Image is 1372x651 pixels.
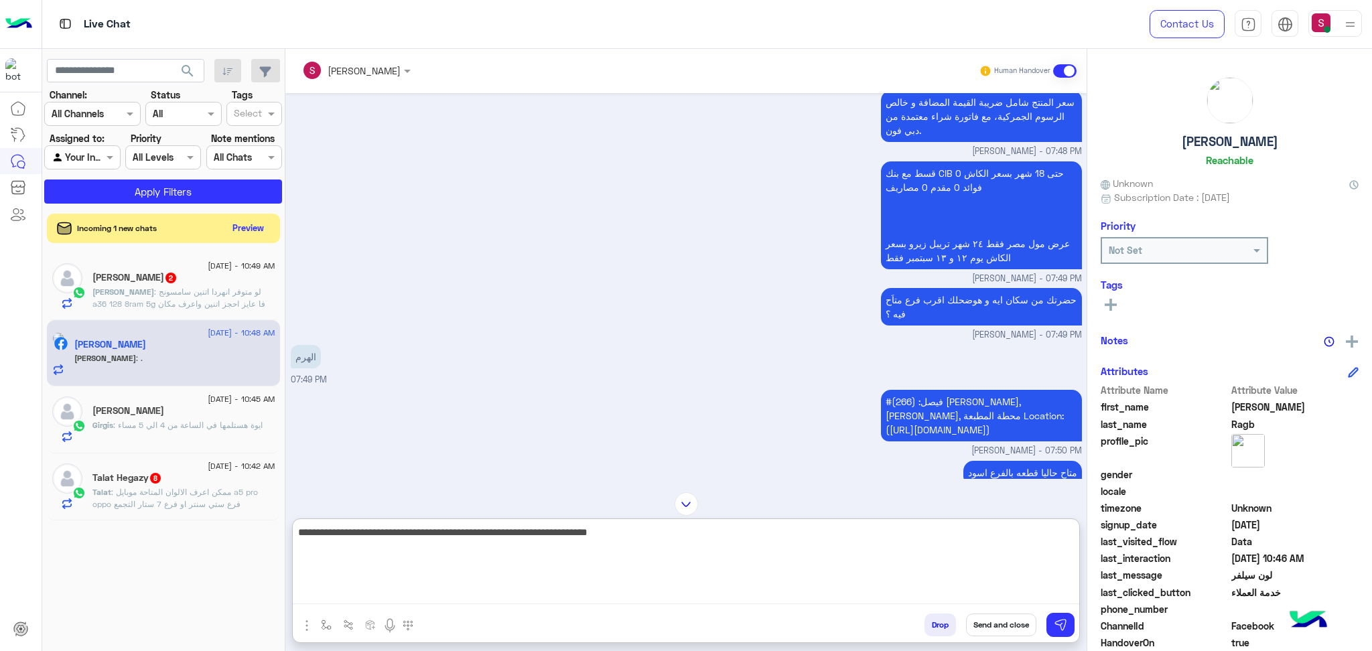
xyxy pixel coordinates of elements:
[971,445,1082,457] span: [PERSON_NAME] - 07:50 PM
[92,487,258,509] span: ممكن اعرف الالوان المتاحة موبايل a5 pro oppo فرع ستي سنتر او فرع 7 ستار التجمع
[972,145,1082,158] span: [PERSON_NAME] - 07:48 PM
[1101,417,1229,431] span: last_name
[1207,78,1253,123] img: picture
[1231,568,1359,582] span: لون سيلفر
[1235,10,1261,38] a: tab
[1150,10,1225,38] a: Contact Us
[72,286,86,299] img: WhatsApp
[232,106,262,123] div: Select
[165,273,176,283] span: 2
[44,179,282,204] button: Apply Filters
[171,59,204,88] button: search
[1241,17,1256,32] img: tab
[1231,636,1359,650] span: true
[84,15,131,33] p: Live Chat
[1231,484,1359,498] span: null
[208,393,275,405] span: [DATE] - 10:45 AM
[151,88,180,102] label: Status
[92,405,164,417] h5: Girgis Mahfouz
[150,473,161,484] span: 8
[382,618,398,634] img: send voice note
[50,131,105,145] label: Assigned to:
[1054,618,1067,632] img: send message
[1101,619,1229,633] span: ChannelId
[360,613,382,636] button: create order
[1231,400,1359,414] span: Omar
[291,345,321,368] p: 12/9/2025, 7:49 PM
[316,613,338,636] button: select flow
[180,63,196,79] span: search
[1101,365,1148,377] h6: Attributes
[1101,534,1229,549] span: last_visited_flow
[403,620,413,631] img: make a call
[881,161,1082,269] p: 12/9/2025, 7:49 PM
[136,353,143,363] span: .
[5,10,32,38] img: Logo
[57,15,74,32] img: tab
[321,620,332,630] img: select flow
[299,618,315,634] img: send attachment
[1231,417,1359,431] span: Ragb
[52,263,82,293] img: defaultAdmin.png
[1101,467,1229,482] span: gender
[113,420,263,430] span: ايوة هستلمها في الساعة من 4 الي 5 مساء
[1231,534,1359,549] span: Data
[1101,551,1229,565] span: last_interaction
[208,327,275,339] span: [DATE] - 10:48 AM
[338,613,360,636] button: Trigger scenario
[1231,551,1359,565] span: 2025-09-15T07:46:52.052Z
[1231,383,1359,397] span: Attribute Value
[92,487,111,497] span: Talat
[881,288,1082,325] p: 12/9/2025, 7:49 PM
[52,396,82,427] img: defaultAdmin.png
[5,58,29,82] img: 1403182699927242
[1342,16,1359,33] img: profile
[1101,383,1229,397] span: Attribute Name
[1101,220,1136,232] h6: Priority
[966,613,1036,636] button: Send and close
[1312,13,1330,32] img: userImage
[972,329,1082,342] span: [PERSON_NAME] - 07:49 PM
[52,332,64,344] img: picture
[881,390,1082,441] p: 12/9/2025, 7:50 PM
[1101,400,1229,414] span: first_name
[1324,336,1334,347] img: notes
[1101,636,1229,650] span: HandoverOn
[1101,434,1229,465] span: profile_pic
[232,88,253,102] label: Tags
[343,620,354,630] img: Trigger scenario
[92,272,178,283] h5: ahmed hany
[881,90,1082,142] p: 12/9/2025, 7:48 PM
[208,260,275,272] span: [DATE] - 10:49 AM
[972,273,1082,285] span: [PERSON_NAME] - 07:49 PM
[1101,501,1229,515] span: timezone
[994,66,1050,76] small: Human Handover
[1182,134,1278,149] h5: [PERSON_NAME]
[208,460,275,472] span: [DATE] - 10:42 AM
[1101,602,1229,616] span: phone_number
[1101,568,1229,582] span: last_message
[1114,190,1230,204] span: Subscription Date : [DATE]
[92,287,265,321] span: لو متوفر انهردا اتنين سامسونج a36 128 8ram 5g فا عايز احجز اتنين واعرف مكان فرع ال فيه
[886,396,1064,435] span: #فيصل: (266) [PERSON_NAME], [PERSON_NAME], محطة المطبعة Location: ([URL][DOMAIN_NAME])
[1101,518,1229,532] span: signup_date
[1231,518,1359,532] span: 2025-08-05T21:58:07.727Z
[1101,176,1153,190] span: Unknown
[1285,597,1332,644] img: hulul-logo.png
[72,419,86,433] img: WhatsApp
[227,218,270,238] button: Preview
[365,620,376,630] img: create order
[92,287,154,297] span: [PERSON_NAME]
[1231,501,1359,515] span: Unknown
[74,353,136,363] span: [PERSON_NAME]
[211,131,275,145] label: Note mentions
[50,88,87,102] label: Channel:
[1346,336,1358,348] img: add
[131,131,161,145] label: Priority
[924,613,956,636] button: Drop
[1231,619,1359,633] span: 0
[1206,154,1253,166] h6: Reachable
[1231,602,1359,616] span: null
[72,486,86,500] img: WhatsApp
[1231,434,1265,467] img: picture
